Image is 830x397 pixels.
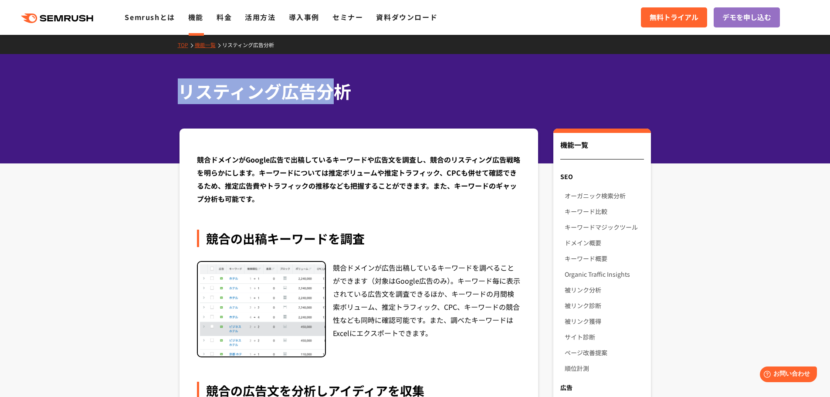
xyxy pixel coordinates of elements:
span: 無料トライアル [650,12,698,23]
h1: リスティング広告分析 [178,78,644,104]
a: 無料トライアル [641,7,707,27]
div: 広告 [553,380,650,395]
a: 機能一覧 [195,41,222,48]
a: リスティング広告分析 [222,41,281,48]
a: 導入事例 [289,12,319,22]
a: 料金 [217,12,232,22]
a: キーワード比較 [565,204,644,219]
a: Semrushとは [125,12,175,22]
div: 機能一覧 [560,139,644,159]
a: 活用方法 [245,12,275,22]
div: 競合ドメインがGoogle広告で出稿しているキーワードや広告文を調査し、競合のリスティング広告戦略を明らかにします。キーワードについては推定ボリュームや推定トラフィック、CPCも併せて確認できる... [197,153,521,205]
img: リスティング広告分析 キーワード [198,262,325,357]
div: 競合の出稿キーワードを調査 [197,230,521,247]
a: セミナー [332,12,363,22]
div: SEO [553,169,650,184]
a: 被リンク診断 [565,298,644,313]
a: 順位計測 [565,360,644,376]
a: ページ改善提案 [565,345,644,360]
a: 機能 [188,12,203,22]
a: サイト診断 [565,329,644,345]
a: キーワードマジックツール [565,219,644,235]
a: オーガニック検索分析 [565,188,644,204]
a: デモを申し込む [714,7,780,27]
a: キーワード概要 [565,251,644,266]
div: 競合ドメインが広告出稿しているキーワードを調べることができます（対象はGoogle広告のみ）。キーワード毎に表示されている広告文を調査できるほか、キーワードの月間検索ボリューム、推定トラフィック... [333,261,521,358]
span: デモを申し込む [722,12,771,23]
a: Organic Traffic Insights [565,266,644,282]
iframe: Help widget launcher [752,363,820,387]
a: TOP [178,41,195,48]
a: 被リンク獲得 [565,313,644,329]
a: 資料ダウンロード [376,12,437,22]
a: 被リンク分析 [565,282,644,298]
a: ドメイン概要 [565,235,644,251]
